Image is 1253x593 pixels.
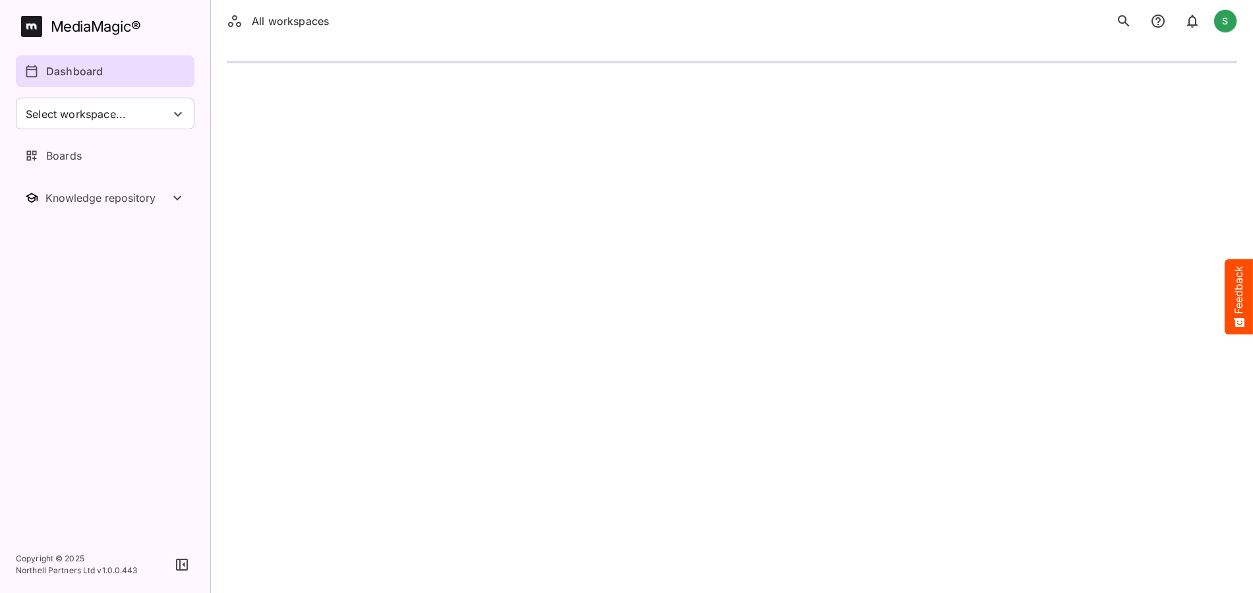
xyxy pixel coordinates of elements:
[16,553,138,565] p: Copyright © 2025
[16,55,194,87] a: Dashboard
[46,148,82,164] p: Boards
[1179,8,1206,34] button: notifications
[16,182,194,214] button: Toggle Knowledge repository
[26,107,126,122] span: Select workspace...
[51,16,141,38] div: MediaMagic ®
[16,140,194,172] a: Boards
[46,63,103,79] p: Dashboard
[21,16,194,37] a: MediaMagic®
[1213,9,1237,33] div: S
[16,565,138,577] p: Northell Partners Ltd v 1.0.0.443
[1145,8,1171,34] button: notifications
[45,191,169,204] div: Knowledge repository
[16,182,194,214] nav: Knowledge repository
[1111,8,1137,34] button: search
[1225,259,1253,334] button: Feedback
